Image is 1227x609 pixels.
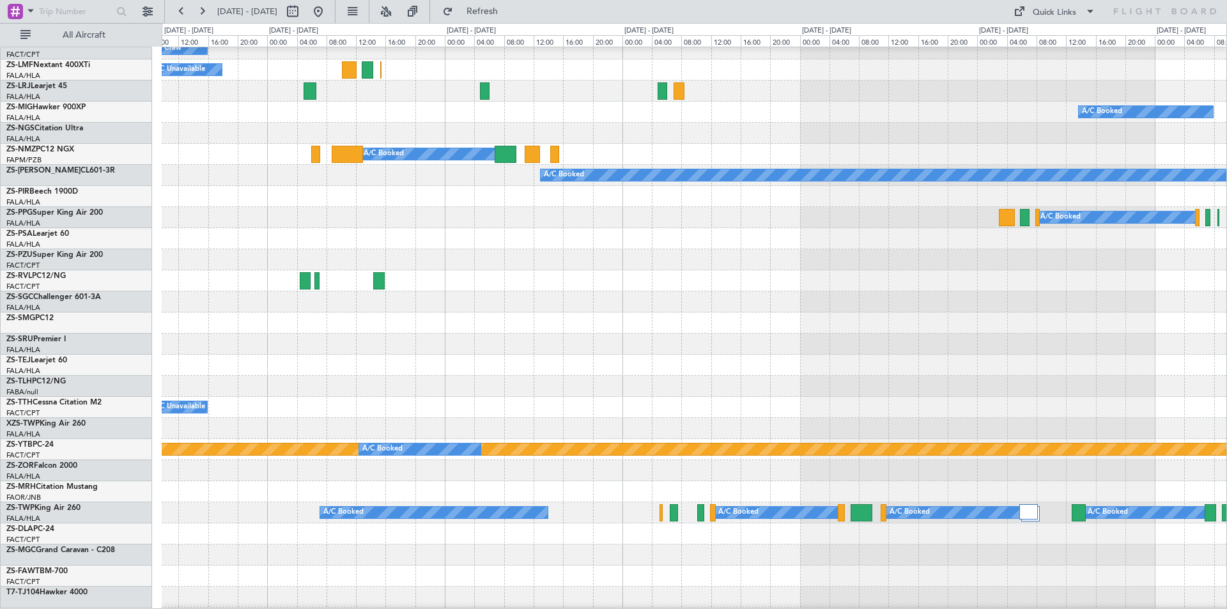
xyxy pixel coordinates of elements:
a: ZS-NGSCitation Ultra [6,125,83,132]
a: ZS-MGCGrand Caravan - C208 [6,546,115,554]
a: FAPM/PZB [6,155,42,165]
a: FACT/CPT [6,408,40,418]
a: FABA/null [6,387,38,397]
div: 12:00 [534,35,563,47]
a: ZS-TWPKing Air 260 [6,504,81,512]
div: 16:00 [741,35,770,47]
span: XZS-TWP [6,420,40,428]
span: ZS-MRH [6,483,36,491]
a: FALA/HLA [6,219,40,228]
span: ZS-ZOR [6,462,34,470]
a: ZS-LMFNextant 400XTi [6,61,90,69]
a: FALA/HLA [6,71,40,81]
span: ZS-PPG [6,209,33,217]
a: FACT/CPT [6,451,40,460]
a: FALA/HLA [6,92,40,102]
a: FACT/CPT [6,261,40,270]
a: ZS-SRUPremier I [6,335,66,343]
span: ZS-RVL [6,272,32,280]
a: ZS-RVLPC12/NG [6,272,66,280]
a: FACT/CPT [6,282,40,291]
a: XZS-TWPKing Air 260 [6,420,86,428]
div: A/C Booked [323,503,364,522]
span: T7-TJ104 [6,589,40,596]
a: FACT/CPT [6,535,40,544]
a: FALA/HLA [6,134,40,144]
div: 12:00 [178,35,208,47]
span: ZS-TWP [6,504,35,512]
a: FALA/HLA [6,366,40,376]
a: FALA/HLA [6,113,40,123]
a: ZS-TTHCessna Citation M2 [6,399,102,406]
div: 04:00 [830,35,859,47]
div: 04:00 [1007,35,1037,47]
input: Trip Number [39,2,112,21]
div: A/C Unavailable [152,60,205,79]
div: 20:00 [1125,35,1155,47]
div: 12:00 [356,35,385,47]
a: FACT/CPT [6,50,40,59]
div: 08:00 [859,35,888,47]
a: FALA/HLA [6,472,40,481]
span: ZS-LMF [6,61,33,69]
div: [DATE] - [DATE] [269,26,318,36]
span: ZS-TEJ [6,357,31,364]
a: FALA/HLA [6,197,40,207]
div: 00:00 [1155,35,1184,47]
div: [DATE] - [DATE] [1157,26,1206,36]
span: ZS-PIR [6,188,29,196]
div: A/C Booked [364,144,404,164]
a: ZS-LRJLearjet 45 [6,82,67,90]
a: ZS-SGCChallenger 601-3A [6,293,101,301]
div: 04:00 [1184,35,1214,47]
span: ZS-YTB [6,441,33,449]
span: ZS-DLA [6,525,33,533]
a: ZS-PPGSuper King Air 200 [6,209,103,217]
a: ZS-FAWTBM-700 [6,567,68,575]
button: Refresh [436,1,513,22]
span: ZS-NGS [6,125,35,132]
div: A/C Booked [718,503,759,522]
div: 20:00 [948,35,977,47]
div: 12:00 [888,35,918,47]
a: ZS-PIRBeech 1900D [6,188,78,196]
a: ZS-TLHPC12/NG [6,378,66,385]
span: ZS-PZU [6,251,33,259]
div: 08:00 [1037,35,1066,47]
a: ZS-TEJLearjet 60 [6,357,67,364]
a: FALA/HLA [6,303,40,312]
div: A/C Booked [1082,102,1122,121]
div: A/C Booked [890,503,930,522]
div: 16:00 [918,35,948,47]
div: 20:00 [415,35,445,47]
a: FALA/HLA [6,240,40,249]
div: 04:00 [474,35,504,47]
div: 08:00 [681,35,711,47]
div: 20:00 [593,35,622,47]
div: A/C Booked [362,440,403,459]
a: ZS-YTBPC-24 [6,441,54,449]
div: 04:00 [297,35,327,47]
div: [DATE] - [DATE] [802,26,851,36]
a: FALA/HLA [6,429,40,439]
a: ZS-NMZPC12 NGX [6,146,74,153]
span: ZS-NMZ [6,146,36,153]
a: ZS-PZUSuper King Air 200 [6,251,103,259]
span: ZS-TLH [6,378,32,385]
div: 04:00 [652,35,681,47]
div: [DATE] - [DATE] [979,26,1028,36]
a: FALA/HLA [6,345,40,355]
div: 08:00 [149,35,178,47]
button: All Aircraft [14,25,139,45]
a: ZS-DLAPC-24 [6,525,54,533]
div: [DATE] - [DATE] [164,26,213,36]
a: FALA/HLA [6,514,40,523]
span: ZS-TTH [6,399,33,406]
div: [DATE] - [DATE] [624,26,674,36]
div: 00:00 [977,35,1007,47]
button: Quick Links [1007,1,1102,22]
div: 16:00 [385,35,415,47]
div: 00:00 [800,35,830,47]
span: ZS-SGC [6,293,33,301]
a: ZS-SMGPC12 [6,314,54,322]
